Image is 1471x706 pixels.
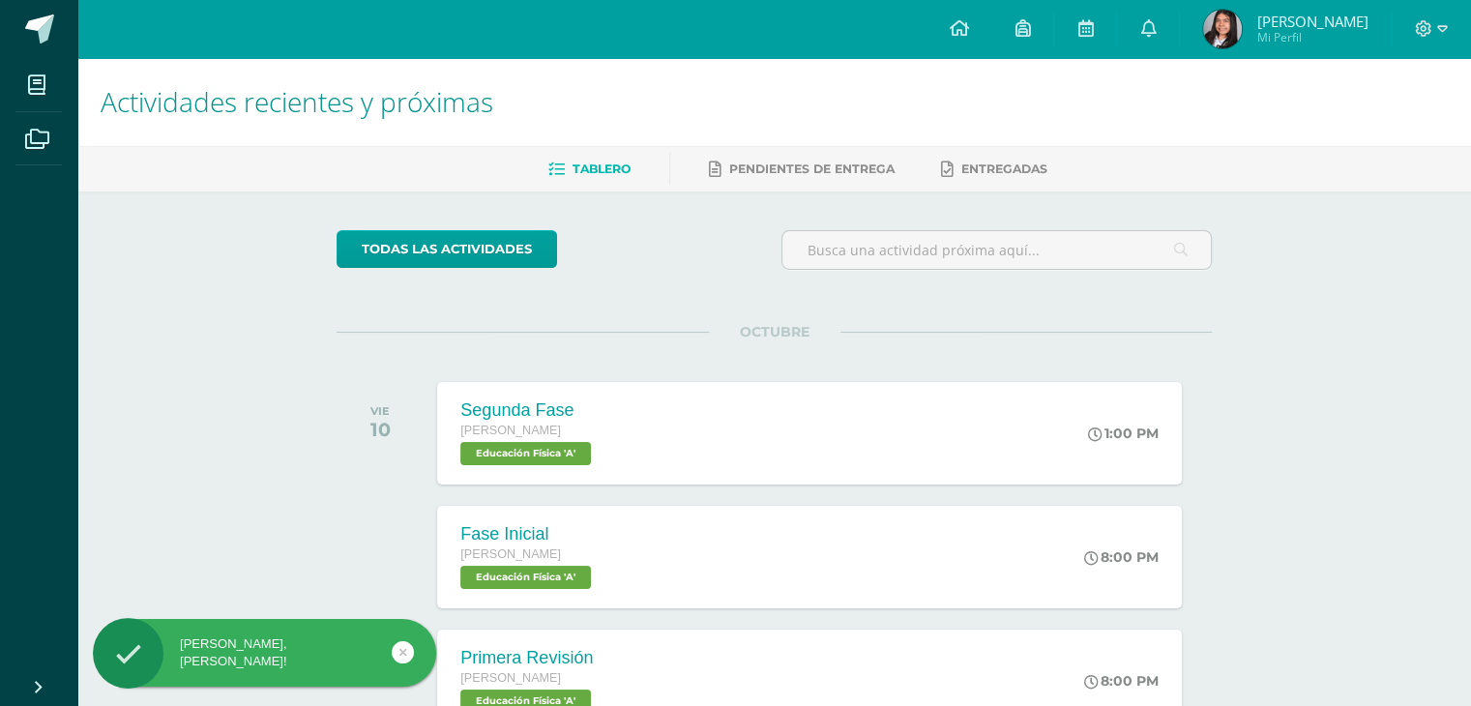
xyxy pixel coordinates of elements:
div: 1:00 PM [1088,425,1159,442]
span: [PERSON_NAME] [460,424,561,437]
div: 10 [370,418,391,441]
div: VIE [370,404,391,418]
span: OCTUBRE [709,323,840,340]
div: 8:00 PM [1084,548,1159,566]
a: todas las Actividades [337,230,557,268]
div: 8:00 PM [1084,672,1159,690]
span: Pendientes de entrega [729,162,895,176]
a: Pendientes de entrega [709,154,895,185]
span: Mi Perfil [1256,29,1368,45]
div: [PERSON_NAME], [PERSON_NAME]! [93,635,436,670]
span: [PERSON_NAME] [1256,12,1368,31]
span: [PERSON_NAME] [460,671,561,685]
a: Tablero [548,154,631,185]
span: Tablero [573,162,631,176]
div: Fase Inicial [460,524,596,544]
img: e0982e847962860181045f960a5e3a5a.png [1203,10,1242,48]
span: Educación Física 'A' [460,442,591,465]
div: Segunda Fase [460,400,596,421]
div: Primera Revisión [460,648,596,668]
span: Actividades recientes y próximas [101,83,493,120]
input: Busca una actividad próxima aquí... [782,231,1211,269]
span: Educación Física 'A' [460,566,591,589]
span: [PERSON_NAME] [460,547,561,561]
span: Entregadas [961,162,1047,176]
a: Entregadas [941,154,1047,185]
